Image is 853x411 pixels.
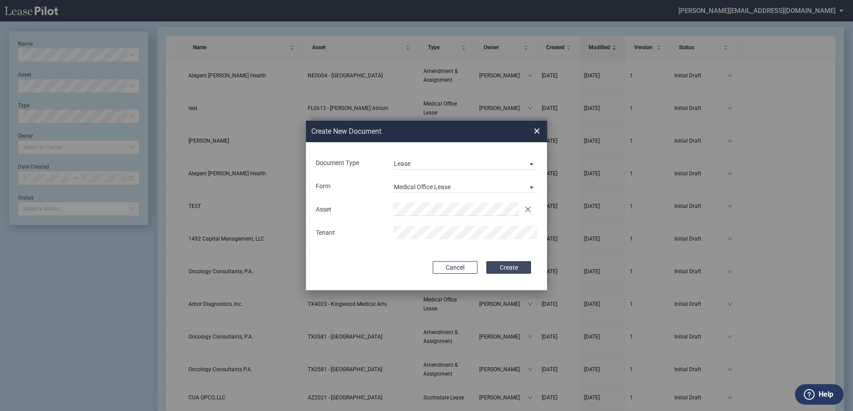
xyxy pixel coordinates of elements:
[433,261,477,274] button: Cancel
[306,121,547,291] md-dialog: Create New ...
[534,124,540,138] span: ×
[393,156,537,169] md-select: Document Type: Lease
[311,127,502,136] h2: Create New Document
[486,261,531,274] button: Create
[394,160,410,167] div: Lease
[310,182,388,191] div: Form
[310,205,388,214] div: Asset
[819,389,833,400] label: Help
[310,159,388,168] div: Document Type
[393,179,537,193] md-select: Lease Form: Medical Office Lease
[310,229,388,237] div: Tenant
[394,183,451,191] div: Medical Office Lease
